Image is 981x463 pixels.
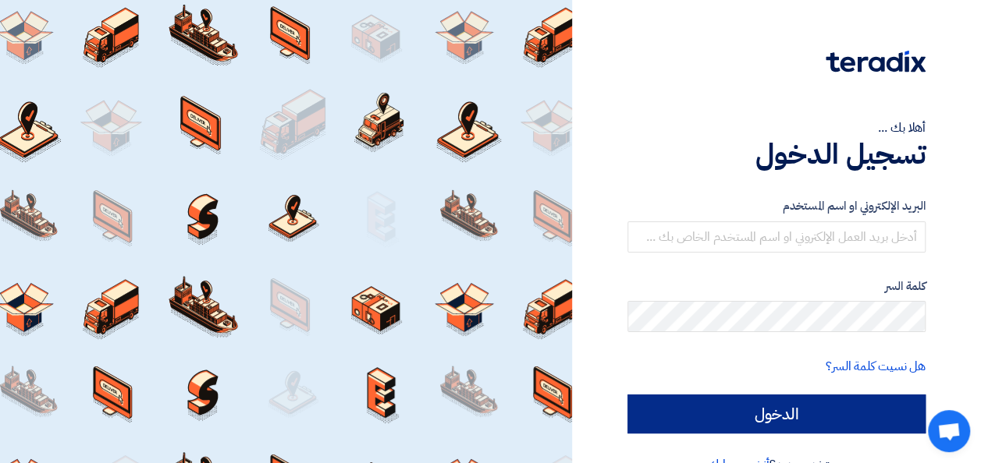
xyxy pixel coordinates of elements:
[826,357,926,376] a: هل نسيت كلمة السر؟
[627,221,926,253] input: أدخل بريد العمل الإلكتروني او اسم المستخدم الخاص بك ...
[928,410,970,452] a: Open chat
[826,51,926,72] img: Teradix logo
[627,277,926,295] label: كلمة السر
[627,118,926,137] div: أهلا بك ...
[627,137,926,171] h1: تسجيل الدخول
[627,394,926,433] input: الدخول
[627,197,926,215] label: البريد الإلكتروني او اسم المستخدم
